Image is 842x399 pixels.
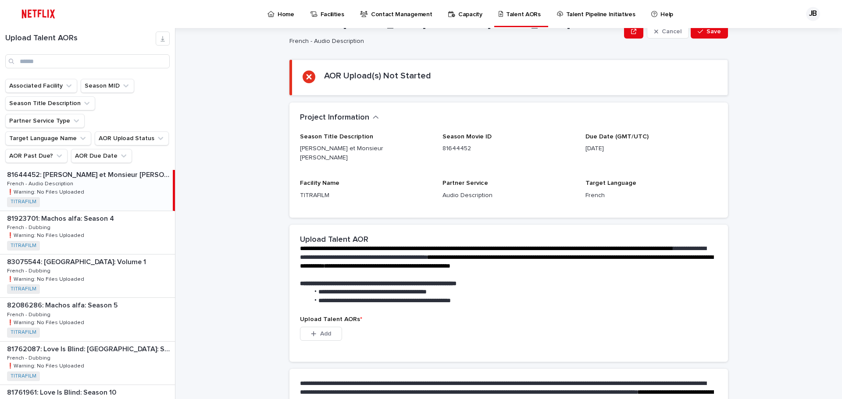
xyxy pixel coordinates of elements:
[7,387,118,397] p: 81761961: Love Is Blind: Season 10
[7,310,52,318] p: French - Dubbing
[71,149,132,163] button: AOR Due Date
[662,28,681,35] span: Cancel
[300,327,342,341] button: Add
[324,71,431,81] h2: AOR Upload(s) Not Started
[442,144,574,153] p: 81644452
[442,134,492,140] span: Season Movie ID
[7,361,86,369] p: ❗️Warning: No Files Uploaded
[300,144,432,162] p: [PERSON_NAME] et Monsieur [PERSON_NAME]
[585,134,649,140] span: Due Date (GMT/UTC)
[300,316,362,322] span: Upload Talent AORs
[5,54,170,68] input: Search
[81,79,134,93] button: Season MID
[7,318,86,326] p: ❗️Warning: No Files Uploaded
[11,199,36,205] a: TITRAFILM
[5,149,68,163] button: AOR Past Due?
[11,373,36,379] a: TITRAFILM
[320,331,331,337] span: Add
[7,179,75,187] p: French - Audio Description
[442,180,488,186] span: Partner Service
[5,96,95,110] button: Season Title Description
[442,191,574,200] p: Audio Description
[806,7,820,21] div: JB
[11,329,36,335] a: TITRAFILM
[7,169,171,179] p: 81644452: [PERSON_NAME] et Monsieur [PERSON_NAME]
[7,300,119,310] p: 82086286: Machos alfa: Season 5
[7,343,173,353] p: 81762087: Love Is Blind: [GEOGRAPHIC_DATA]: Season 2
[706,28,721,35] span: Save
[300,134,373,140] span: Season Title Description
[95,131,169,145] button: AOR Upload Status
[18,5,59,23] img: ifQbXi3ZQGMSEF7WDB7W
[7,256,148,266] p: 83075544: [GEOGRAPHIC_DATA]: Volume 1
[300,113,369,123] h2: Project Information
[7,223,52,231] p: French - Dubbing
[289,38,617,45] p: French - Audio Description
[11,286,36,292] a: TITRAFILM
[7,231,86,239] p: ❗️Warning: No Files Uploaded
[5,79,77,93] button: Associated Facility
[647,25,689,39] button: Cancel
[5,114,85,128] button: Partner Service Type
[5,131,91,145] button: Target Language Name
[585,191,717,200] p: French
[7,353,52,361] p: French - Dubbing
[300,180,339,186] span: Facility Name
[7,213,116,223] p: 81923701: Machos alfa: Season 4
[5,34,156,43] h1: Upload Talent AORs
[691,25,728,39] button: Save
[7,187,86,195] p: ❗️Warning: No Files Uploaded
[11,243,36,249] a: TITRAFILM
[300,113,379,123] button: Project Information
[300,191,432,200] p: TITRAFILM
[7,275,86,282] p: ❗️Warning: No Files Uploaded
[585,144,717,153] p: [DATE]
[585,180,636,186] span: Target Language
[300,235,368,245] h2: Upload Talent AOR
[7,266,52,274] p: French - Dubbing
